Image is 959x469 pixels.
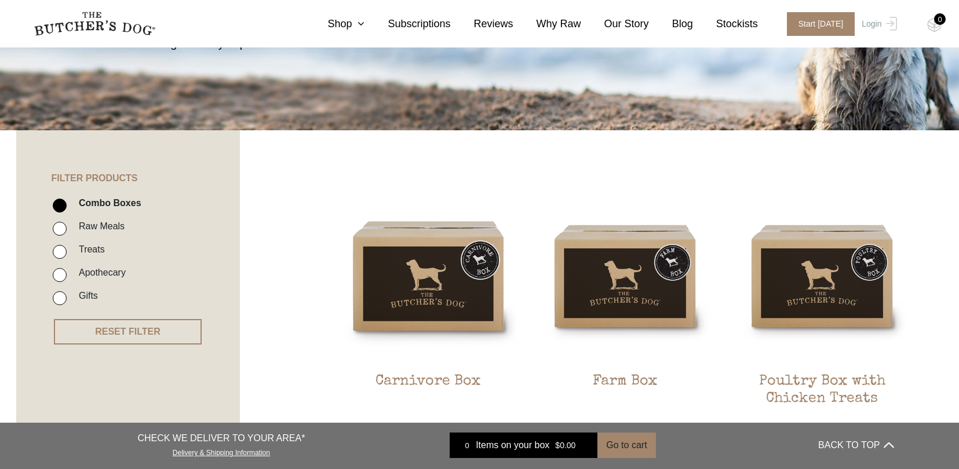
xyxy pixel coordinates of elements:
[597,433,655,458] button: Go to cart
[16,130,240,184] h4: FILTER PRODUCTS
[341,373,516,427] h2: Carnivore Box
[693,16,758,32] a: Stockists
[581,16,649,32] a: Our Story
[734,188,910,427] a: Poultry Box with Chicken TreatsPoultry Box with Chicken Treats
[73,195,141,211] label: Combo Boxes
[934,13,946,25] div: 0
[734,373,910,427] h2: Poultry Box with Chicken Treats
[734,188,910,364] img: Poultry Box with Chicken Treats
[537,188,713,427] a: Farm BoxFarm Box
[450,433,597,458] a: 0 Items on your box $0.00
[458,439,476,451] div: 0
[137,431,305,445] p: CHECK WE DELIVER TO YOUR AREA*
[859,12,896,36] a: Login
[555,441,575,450] bdi: 0.00
[341,188,516,427] a: Carnivore BoxCarnivore Box
[537,373,713,427] h2: Farm Box
[513,16,581,32] a: Why Raw
[649,16,693,32] a: Blog
[927,17,942,32] img: TBD_Cart-Empty.png
[364,16,450,32] a: Subscriptions
[54,319,202,345] button: RESET FILTER
[73,218,125,234] label: Raw Meals
[787,12,855,36] span: Start [DATE]
[537,188,713,364] img: Farm Box
[818,431,894,459] button: BACK TO TOP
[173,446,270,457] a: Delivery & Shipping Information
[73,241,105,257] label: Treats
[451,16,513,32] a: Reviews
[476,438,549,452] span: Items on your box
[73,288,98,303] label: Gifts
[304,16,364,32] a: Shop
[73,265,126,280] label: Apothecary
[775,12,859,36] a: Start [DATE]
[341,188,516,364] img: Carnivore Box
[555,441,560,450] span: $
